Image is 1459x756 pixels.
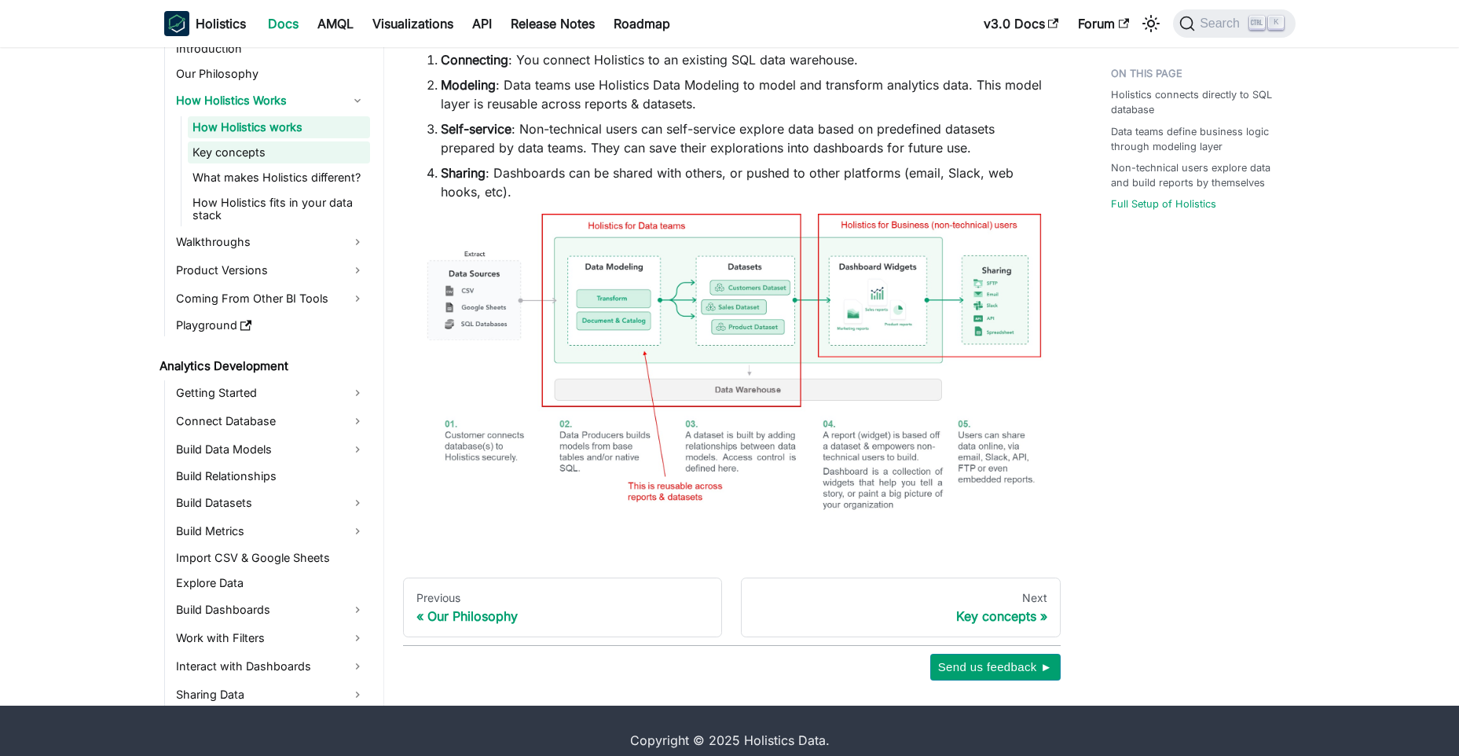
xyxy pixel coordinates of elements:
[501,11,604,36] a: Release Notes
[171,547,370,569] a: Import CSV & Google Sheets
[1111,124,1286,154] a: Data teams define business logic through modeling layer
[188,141,370,163] a: Key concepts
[171,626,370,651] a: Work with Filters
[155,355,370,377] a: Analytics Development
[441,50,1048,69] li: : You connect Holistics to an existing SQL data warehouse.
[188,167,370,189] a: What makes Holistics different?
[754,591,1047,605] div: Next
[441,77,496,93] strong: Modeling
[363,11,463,36] a: Visualizations
[930,654,1061,681] button: Send us feedback ►
[171,465,370,487] a: Build Relationships
[171,682,370,707] a: Sharing Data
[188,116,370,138] a: How Holistics works
[230,731,1230,750] div: Copyright © 2025 Holistics Data.
[441,75,1048,113] li: : Data teams use Holistics Data Modeling to model and transform analytics data. This model layer ...
[1111,160,1286,190] a: Non-technical users explore data and build reports by themselves
[171,654,370,679] a: Interact with Dashboards
[1195,17,1249,31] span: Search
[463,11,501,36] a: API
[171,380,370,406] a: Getting Started
[164,11,189,36] img: Holistics
[441,119,1048,157] li: : Non-technical users can self-service explore data based on predefined datasets prepared by data...
[171,229,370,255] a: Walkthroughs
[938,657,1053,677] span: Send us feedback ►
[1111,196,1216,211] a: Full Setup of Holistics
[441,165,486,181] strong: Sharing
[171,519,370,544] a: Build Metrics
[171,88,370,113] a: How Holistics Works
[171,572,370,594] a: Explore Data
[171,258,370,283] a: Product Versions
[416,214,1048,535] img: Holistics Workflow
[441,163,1048,201] li: : Dashboards can be shared with others, or pushed to other platforms (email, Slack, web hooks, etc).
[1173,9,1295,38] button: Search (Ctrl+K)
[171,63,370,85] a: Our Philosophy
[441,121,511,137] strong: Self-service
[188,192,370,226] a: How Holistics fits in your data stack
[604,11,680,36] a: Roadmap
[416,591,709,605] div: Previous
[741,578,1061,637] a: NextKey concepts
[416,608,709,624] div: Our Philosophy
[974,11,1069,36] a: v3.0 Docs
[171,286,370,311] a: Coming From Other BI Tools
[171,437,370,462] a: Build Data Models
[164,11,246,36] a: HolisticsHolistics
[1111,87,1286,117] a: Holistics connects directly to SQL database
[171,38,370,60] a: Introduction
[171,597,370,622] a: Build Dashboards
[1138,11,1164,36] button: Switch between dark and light mode (currently light mode)
[441,52,508,68] strong: Connecting
[403,578,723,637] a: PreviousOur Philosophy
[171,314,370,336] a: Playground
[1069,11,1138,36] a: Forum
[196,14,246,33] b: Holistics
[1268,16,1284,30] kbd: K
[258,11,308,36] a: Docs
[171,490,370,516] a: Build Datasets
[754,608,1047,624] div: Key concepts
[171,409,370,434] a: Connect Database
[403,578,1061,637] nav: Docs pages
[308,11,363,36] a: AMQL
